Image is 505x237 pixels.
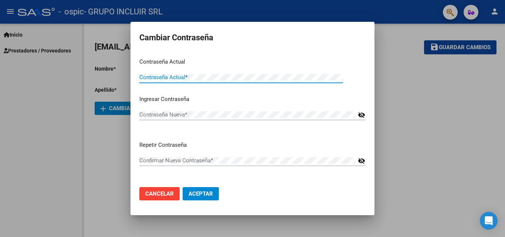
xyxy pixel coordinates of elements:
mat-icon: visibility_off [358,111,365,119]
mat-icon: visibility_off [358,156,365,165]
p: Contraseña Actual [139,58,366,66]
button: Cancelar [139,187,180,200]
button: Aceptar [183,187,219,200]
span: Aceptar [189,190,213,197]
div: Open Intercom Messenger [480,212,498,230]
p: Repetir Contraseña [139,141,366,149]
h2: Cambiar Contraseña [139,31,366,45]
span: Cancelar [145,190,174,197]
p: Ingresar Contraseña [139,95,366,104]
